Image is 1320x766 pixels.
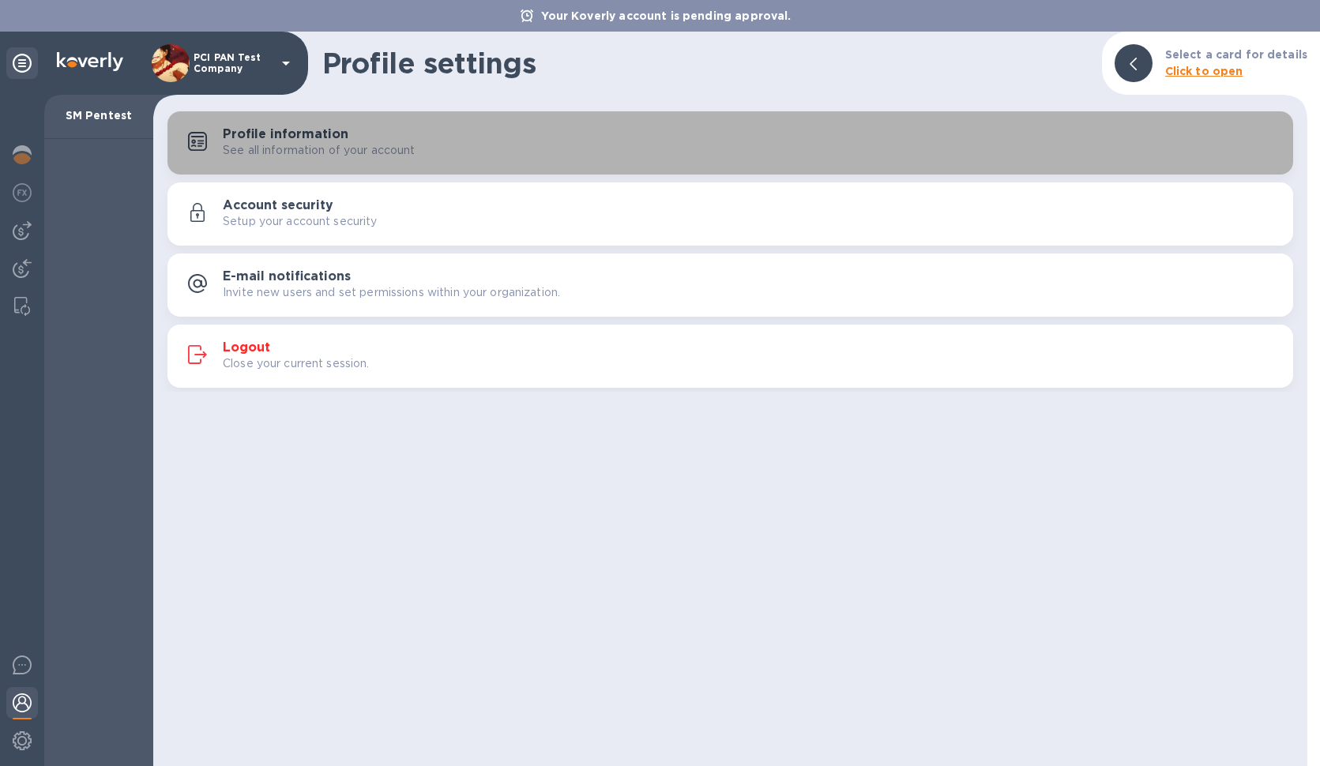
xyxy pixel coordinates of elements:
p: Your Koverly account is pending approval. [533,8,799,24]
button: LogoutClose your current session. [167,325,1293,388]
p: See all information of your account [223,142,416,159]
button: Profile informationSee all information of your account [167,111,1293,175]
p: PCI PAN Test Company [194,52,273,74]
img: Logo [57,52,123,71]
h3: Logout [223,340,270,355]
p: Setup your account security [223,213,378,230]
p: SM Pentest [57,107,141,123]
b: Select a card for details [1165,48,1307,61]
div: Unpin categories [6,47,38,79]
button: E-mail notificationsInvite new users and set permissions within your organization. [167,253,1293,317]
button: Account securitySetup your account security [167,182,1293,246]
h3: E-mail notifications [223,269,351,284]
img: Foreign exchange [13,183,32,202]
h1: Profile settings [322,47,1089,80]
h3: Profile information [223,127,348,142]
b: Click to open [1165,65,1243,77]
p: Invite new users and set permissions within your organization. [223,284,560,301]
p: Close your current session. [223,355,370,372]
h3: Account security [223,198,333,213]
